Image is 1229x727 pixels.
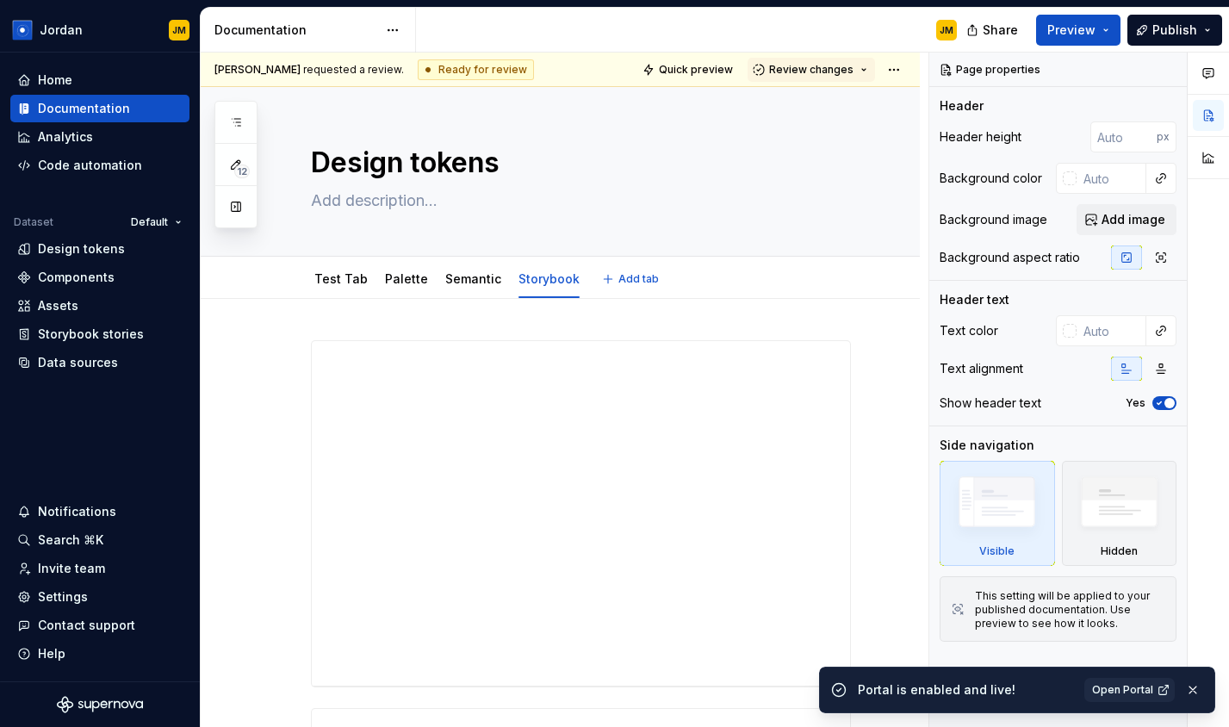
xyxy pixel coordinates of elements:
a: Code automation [10,152,189,179]
button: Notifications [10,498,189,525]
button: Preview [1036,15,1120,46]
span: Preview [1047,22,1096,39]
span: [PERSON_NAME] [214,63,301,76]
div: Ready for review [418,59,534,80]
span: Add tab [618,272,659,286]
div: Analytics [38,128,93,146]
span: Quick preview [659,63,733,77]
span: Add image [1102,211,1165,228]
div: Settings [38,588,88,606]
a: Data sources [10,349,189,376]
div: Code automation [38,157,142,174]
div: Background color [940,170,1042,187]
div: Text color [940,322,998,339]
a: Assets [10,292,189,320]
div: Dataset [14,215,53,229]
span: requested a review. [214,63,404,77]
a: Open Portal [1084,678,1175,702]
div: Header [940,97,984,115]
a: Home [10,66,189,94]
div: Text alignment [940,360,1023,377]
a: Analytics [10,123,189,151]
img: 049812b6-2877-400d-9dc9-987621144c16.png [12,20,33,40]
div: Notifications [38,503,116,520]
div: Assets [38,297,78,314]
span: Default [131,215,168,229]
span: Open Portal [1092,683,1153,697]
span: Review changes [769,63,853,77]
div: Hidden [1062,461,1177,566]
div: Design tokens [38,240,125,258]
div: Search ⌘K [38,531,103,549]
input: Auto [1077,163,1146,194]
a: Palette [385,271,428,286]
button: Default [123,210,189,234]
div: JM [940,23,953,37]
span: Share [983,22,1018,39]
div: Home [38,71,72,89]
span: 12 [234,165,250,178]
button: Contact support [10,612,189,639]
div: JM [172,23,186,37]
a: Test Tab [314,271,368,286]
span: Publish [1152,22,1197,39]
div: Documentation [214,22,377,39]
div: Data sources [38,354,118,371]
a: Storybook [518,271,580,286]
button: Share [958,15,1029,46]
div: Test Tab [307,260,375,296]
input: Auto [1090,121,1157,152]
div: Documentation [38,100,130,117]
div: Background aspect ratio [940,249,1080,266]
svg: Supernova Logo [57,696,143,713]
a: Components [10,264,189,291]
button: Search ⌘K [10,526,189,554]
div: Palette [378,260,435,296]
div: This setting will be applied to your published documentation. Use preview to see how it looks. [975,589,1165,631]
a: Invite team [10,555,189,582]
div: Background image [940,211,1047,228]
button: Review changes [748,58,875,82]
div: Visible [979,544,1015,558]
a: Design tokens [10,235,189,263]
div: Components [38,269,115,286]
textarea: Design tokens [307,142,847,183]
p: px [1157,130,1170,144]
div: Storybook stories [38,326,144,343]
div: Side navigation [940,437,1034,454]
button: Quick preview [637,58,741,82]
button: Publish [1127,15,1222,46]
div: Show header text [940,395,1041,412]
button: JordanJM [3,11,196,48]
div: Semantic [438,260,508,296]
a: Documentation [10,95,189,122]
button: Add tab [597,267,667,291]
div: Invite team [38,560,105,577]
button: Help [10,640,189,668]
label: Yes [1126,396,1145,410]
div: Jordan [40,22,83,39]
div: Help [38,645,65,662]
div: Portal is enabled and live! [858,681,1074,699]
a: Semantic [445,271,501,286]
button: Add image [1077,204,1176,235]
a: Settings [10,583,189,611]
div: Header text [940,291,1009,308]
input: Auto [1077,315,1146,346]
a: Storybook stories [10,320,189,348]
div: Hidden [1101,544,1138,558]
div: Contact support [38,617,135,634]
div: Storybook [512,260,587,296]
div: Header height [940,128,1021,146]
div: Visible [940,461,1055,566]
